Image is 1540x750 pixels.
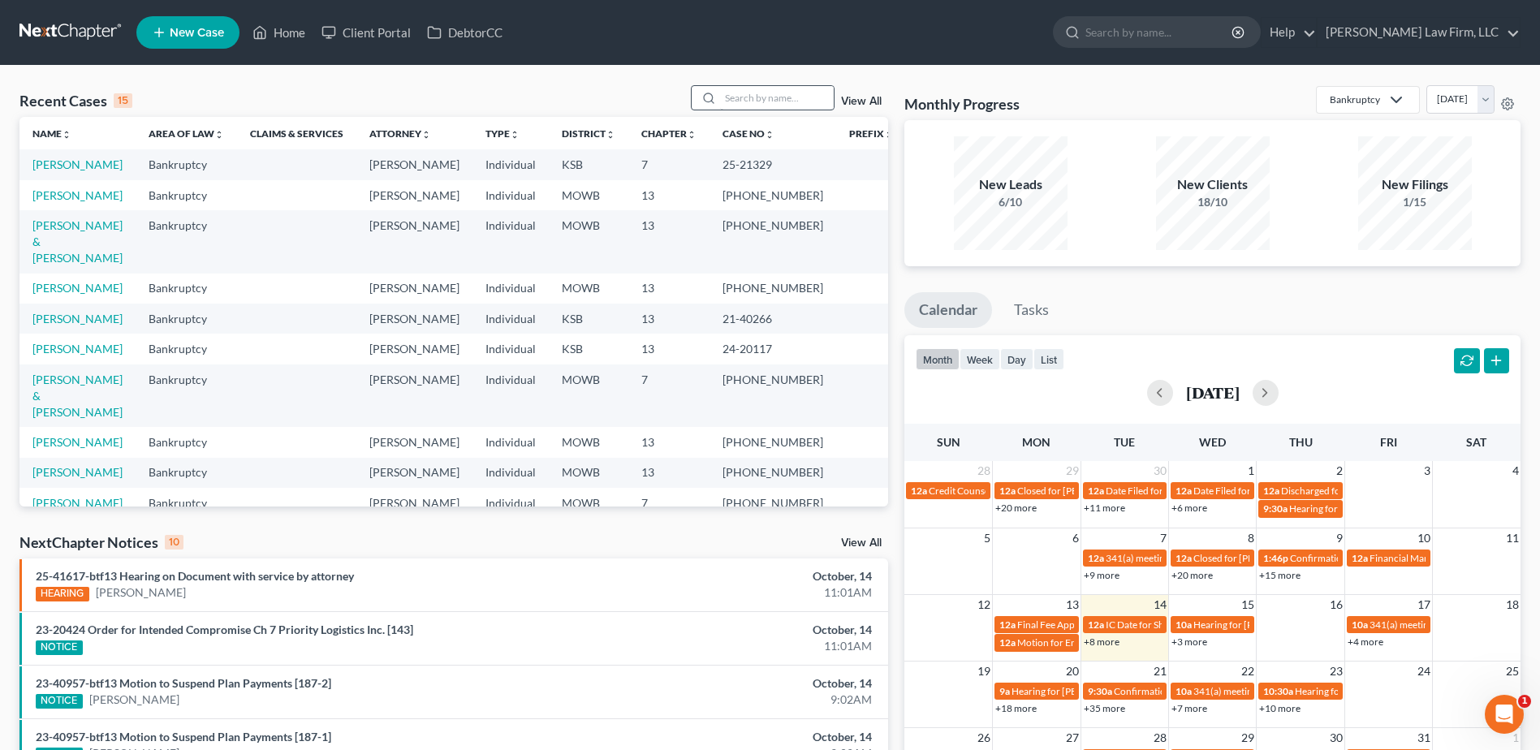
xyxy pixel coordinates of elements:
span: 12a [1088,619,1104,631]
a: +8 more [1084,636,1119,648]
td: Bankruptcy [136,210,237,273]
span: 22 [1240,662,1256,681]
span: Sun [937,435,960,449]
td: Bankruptcy [136,427,237,457]
span: 12a [1088,552,1104,564]
td: Individual [472,427,549,457]
td: Bankruptcy [136,180,237,210]
span: New Case [170,27,224,39]
a: [PERSON_NAME] [32,188,123,202]
td: 13 [628,210,710,273]
a: +9 more [1084,569,1119,581]
input: Search by name... [1085,17,1234,47]
td: Bankruptcy [136,364,237,427]
span: Closed for [PERSON_NAME] & [PERSON_NAME] [1017,485,1225,497]
span: 10a [1175,685,1192,697]
span: 21 [1152,662,1168,681]
td: KSB [549,149,628,179]
a: Typeunfold_more [485,127,520,140]
td: Bankruptcy [136,334,237,364]
div: October, 14 [604,622,872,638]
div: 10 [165,535,183,550]
td: MOWB [549,180,628,210]
iframe: Intercom live chat [1485,695,1524,734]
span: Hearing for [PERSON_NAME] [1012,685,1138,697]
span: Hearing for [PERSON_NAME] [1289,502,1416,515]
h2: [DATE] [1186,384,1240,401]
a: View All [841,96,882,107]
td: Bankruptcy [136,488,237,518]
a: Prefixunfold_more [849,127,894,140]
span: 11 [1504,528,1521,548]
a: [PERSON_NAME] [32,496,123,510]
button: week [960,348,1000,370]
td: Individual [472,458,549,488]
a: Home [244,18,313,47]
td: Individual [472,149,549,179]
span: 15 [1240,595,1256,614]
span: 29 [1240,728,1256,748]
i: unfold_more [687,130,697,140]
td: [PERSON_NAME] [356,180,472,210]
span: 12a [1263,485,1279,497]
span: 12a [999,636,1016,649]
td: 25-21329 [710,149,836,179]
span: Wed [1199,435,1226,449]
td: KSB [549,334,628,364]
a: +15 more [1259,569,1301,581]
i: unfold_more [62,130,71,140]
span: 9a [999,685,1010,697]
span: 28 [976,461,992,481]
div: Recent Cases [19,91,132,110]
span: 12a [911,485,927,497]
td: 21-40266 [710,304,836,334]
span: 31 [1416,728,1432,748]
span: Confirmation hearing for Apple Central KC [1290,552,1471,564]
span: 1 [1246,461,1256,481]
span: 10a [1175,619,1192,631]
a: Nameunfold_more [32,127,71,140]
span: Date Filed for [PERSON_NAME] & [PERSON_NAME] [1193,485,1415,497]
a: +11 more [1084,502,1125,514]
a: +18 more [995,702,1037,714]
a: +35 more [1084,702,1125,714]
div: 9:02AM [604,692,872,708]
div: 18/10 [1156,194,1270,210]
a: DebtorCC [419,18,511,47]
td: MOWB [549,427,628,457]
span: 341(a) meeting for [PERSON_NAME] & [PERSON_NAME] [1193,685,1436,697]
i: unfold_more [884,130,894,140]
button: month [916,348,960,370]
span: 6 [1071,528,1081,548]
span: 5 [982,528,992,548]
td: [PERSON_NAME] [356,334,472,364]
span: 8 [1246,528,1256,548]
a: +20 more [1171,569,1213,581]
span: 12 [976,595,992,614]
a: Case Nounfold_more [723,127,774,140]
td: MOWB [549,210,628,273]
button: list [1033,348,1064,370]
a: Attorneyunfold_more [369,127,431,140]
span: Final Fee Application Filed for [PERSON_NAME] & [PERSON_NAME] [1017,619,1308,631]
td: [PERSON_NAME] [356,427,472,457]
div: 11:01AM [604,638,872,654]
span: 4 [1511,461,1521,481]
td: Individual [472,304,549,334]
td: [PERSON_NAME] [356,149,472,179]
span: Thu [1289,435,1313,449]
a: 23-20424 Order for Intended Compromise Ch 7 Priority Logistics Inc. [143] [36,623,413,636]
div: October, 14 [604,675,872,692]
td: Individual [472,274,549,304]
div: HEARING [36,587,89,601]
div: 1/15 [1358,194,1472,210]
div: 11:01AM [604,584,872,601]
a: Calendar [904,292,992,328]
td: 13 [628,334,710,364]
td: 7 [628,488,710,518]
span: 16 [1328,595,1344,614]
td: MOWB [549,274,628,304]
td: KSB [549,304,628,334]
td: 7 [628,149,710,179]
span: 25 [1504,662,1521,681]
